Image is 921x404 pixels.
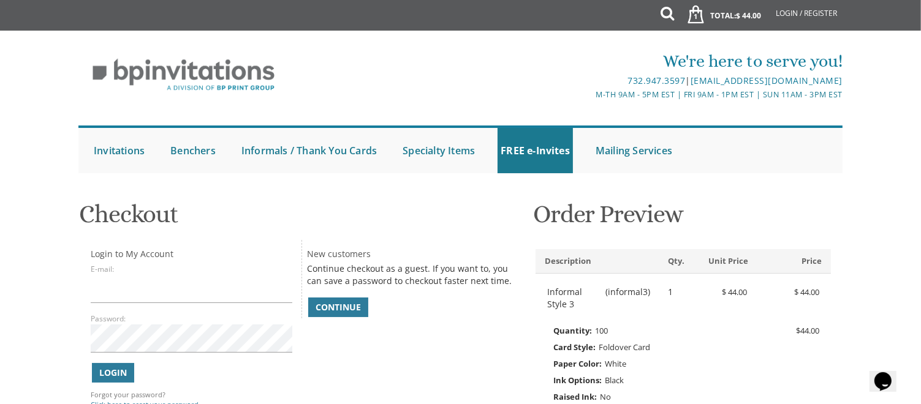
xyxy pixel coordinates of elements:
[683,255,757,267] div: Unit Price
[553,339,596,355] span: Card Style:
[796,323,819,339] span: $44.00
[659,286,684,298] div: 1
[689,12,702,21] span: 1
[553,323,592,339] span: Quantity:
[91,264,114,274] label: E-mail:
[794,286,819,297] span: $ 44.00
[547,286,602,310] span: Informal Style 3
[599,342,650,353] span: Foldover Card
[99,367,127,379] span: Login
[691,75,843,86] a: [EMAIL_ADDRESS][DOMAIN_NAME]
[307,263,512,286] span: Continue checkout as a guest. If you want to, you can save a password to checkout faster next time.
[605,358,626,369] span: White
[757,255,832,267] div: Price
[605,375,624,386] span: Black
[91,313,126,324] label: Password:
[536,255,659,267] div: Description
[593,128,675,173] a: Mailing Services
[605,286,650,310] span: (informal3)
[91,128,148,173] a: Invitations
[80,201,523,237] h1: Checkout
[238,128,380,173] a: Informals / Thank You Cards
[498,128,573,173] a: FREE e-Invites
[627,75,685,86] a: 732.947.3597
[316,301,361,313] span: Continue
[334,49,843,73] div: We're here to serve you!
[870,355,909,392] iframe: chat widget
[78,50,289,100] img: BP Invitation Loft
[334,88,843,101] div: M-Th 9am - 5pm EST | Fri 9am - 1pm EST | Sun 11am - 3pm EST
[595,325,608,336] span: 100
[553,372,602,388] span: Ink Options:
[167,128,219,173] a: Benchers
[334,73,843,88] div: |
[659,255,683,267] div: Qty.
[600,391,611,402] span: No
[737,10,762,21] span: $ 44.00
[91,390,292,400] div: Forgot your password?
[92,363,134,383] button: Login
[722,286,747,297] span: $ 44.00
[553,356,602,372] span: Paper Color:
[533,201,833,237] h1: Order Preview
[91,249,292,260] h3: Login to My Account
[307,248,371,260] span: New customers
[400,128,478,173] a: Specialty Items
